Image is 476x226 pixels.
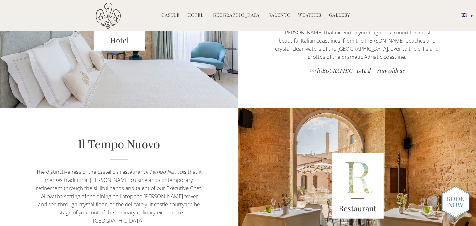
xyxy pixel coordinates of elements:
[96,3,121,29] img: Castello di Ugento
[332,203,384,214] h3: Restaurant
[329,12,350,19] a: Gallery
[145,168,183,175] i: Il Tempo Nuovo
[78,136,160,151] a: Il Tempo Nuovo
[441,186,470,218] img: new-booknow.png
[298,12,322,19] a: Weather
[461,13,467,17] img: English
[269,12,290,19] a: Salento
[211,12,261,19] a: [GEOGRAPHIC_DATA]
[36,168,202,225] p: The distinctiveness of the castello’s restaurant is that it merges traditional [PERSON_NAME] cuis...
[332,153,384,219] img: r_green.jpg
[187,12,204,19] a: Hotel
[161,12,180,19] a: Castle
